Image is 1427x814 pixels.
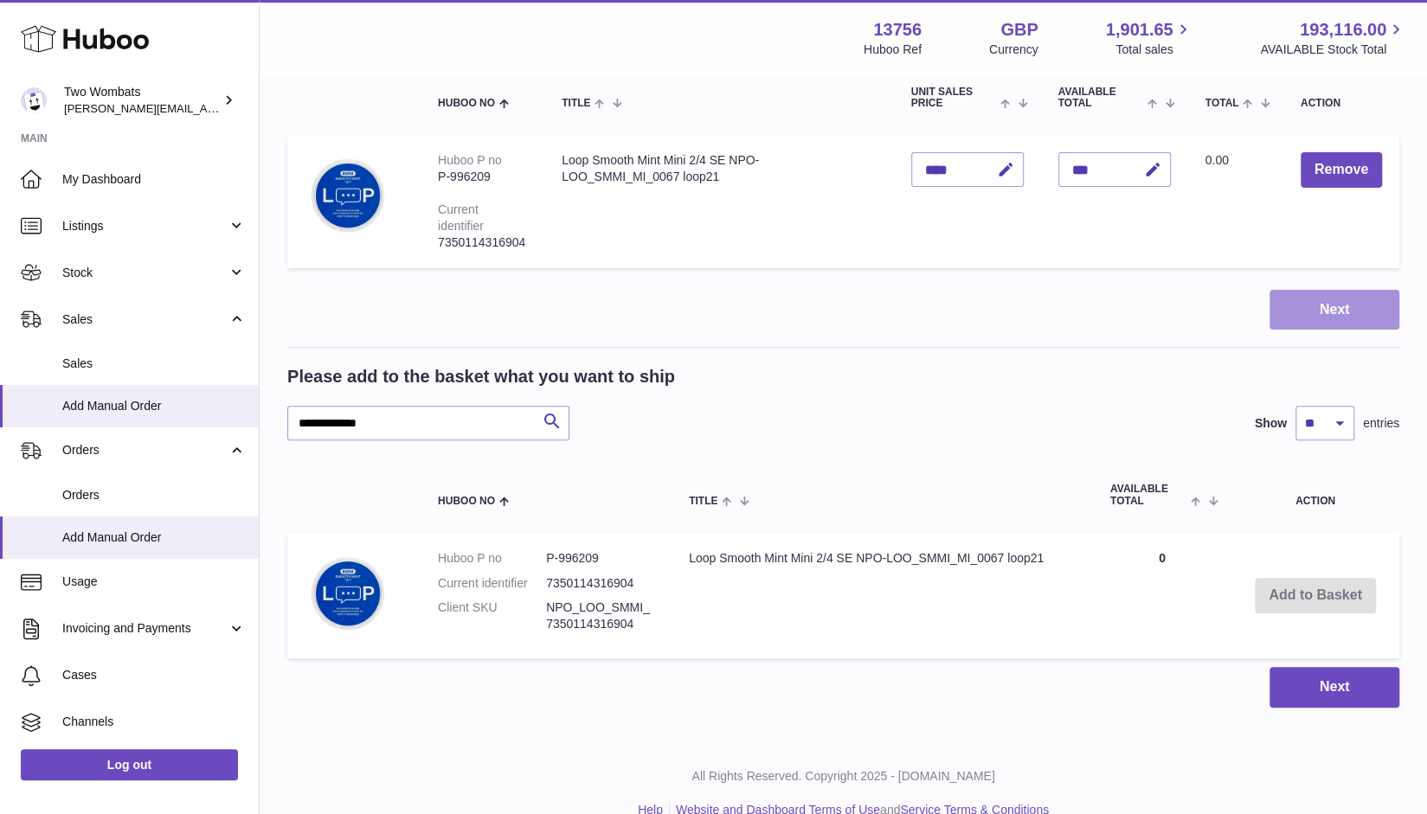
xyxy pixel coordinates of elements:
img: Loop Smooth Mint Mini 2/4 SE NPO-LOO_SMMI_MI_0067 loop21 [305,152,391,239]
span: 1,901.65 [1106,18,1173,42]
dt: Huboo P no [438,550,546,567]
td: Loop Smooth Mint Mini 2/4 SE NPO-LOO_SMMI_MI_0067 loop21 [544,135,893,267]
h2: Please add to the basket what you want to ship [287,365,675,388]
button: Next [1270,290,1399,330]
span: Orders [62,442,228,458]
span: Add Manual Order [62,398,246,414]
span: AVAILABLE Total [1058,87,1144,109]
span: Stock [62,265,228,281]
div: P-996209 [438,169,527,185]
th: Action [1231,466,1399,523]
div: Action [1301,98,1382,109]
span: Sales [62,311,228,328]
span: Huboo no [438,98,495,109]
strong: 13756 [873,18,922,42]
span: Add Manual Order [62,529,246,546]
span: AVAILABLE Stock Total [1260,42,1406,58]
div: Current identifier [438,202,484,233]
span: Channels [62,714,246,730]
td: 0 [1093,533,1231,659]
span: Total [1205,98,1239,109]
span: Cases [62,667,246,683]
span: Sales [62,356,246,372]
dd: 7350114316904 [546,575,654,592]
span: Title [562,98,590,109]
div: Currency [989,42,1038,58]
div: Huboo P no [438,153,502,167]
p: All Rights Reserved. Copyright 2025 - [DOMAIN_NAME] [273,768,1413,785]
button: Next [1270,667,1399,708]
span: Total sales [1115,42,1192,58]
span: Unit Sales Price [911,87,997,109]
label: Show [1255,415,1287,432]
span: AVAILABLE Total [1110,484,1187,506]
span: 0.00 [1205,153,1229,167]
span: Usage [62,574,246,590]
dd: NPO_LOO_SMMI_7350114316904 [546,599,654,632]
dd: P-996209 [546,550,654,567]
dt: Client SKU [438,599,546,632]
button: Remove [1301,152,1382,188]
span: Huboo no [438,496,495,507]
span: Orders [62,487,246,503]
strong: GBP [1000,18,1038,42]
span: entries [1363,415,1399,432]
dt: Current identifier [438,575,546,592]
div: Huboo Ref [864,42,922,58]
img: adam.randall@twowombats.com [21,87,47,113]
a: 1,901.65 Total sales [1106,18,1193,58]
span: [PERSON_NAME][EMAIL_ADDRESS][PERSON_NAME][DOMAIN_NAME] [64,101,440,115]
a: 193,116.00 AVAILABLE Stock Total [1260,18,1406,58]
span: Listings [62,218,228,234]
td: Loop Smooth Mint Mini 2/4 SE NPO-LOO_SMMI_MI_0067 loop21 [672,533,1093,659]
img: Loop Smooth Mint Mini 2/4 SE NPO-LOO_SMMI_MI_0067 loop21 [305,550,391,637]
div: Two Wombats [64,84,220,117]
span: Title [689,496,717,507]
span: Invoicing and Payments [62,620,228,637]
span: 193,116.00 [1300,18,1386,42]
span: My Dashboard [62,171,246,188]
div: 7350114316904 [438,234,527,251]
a: Log out [21,749,238,780]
